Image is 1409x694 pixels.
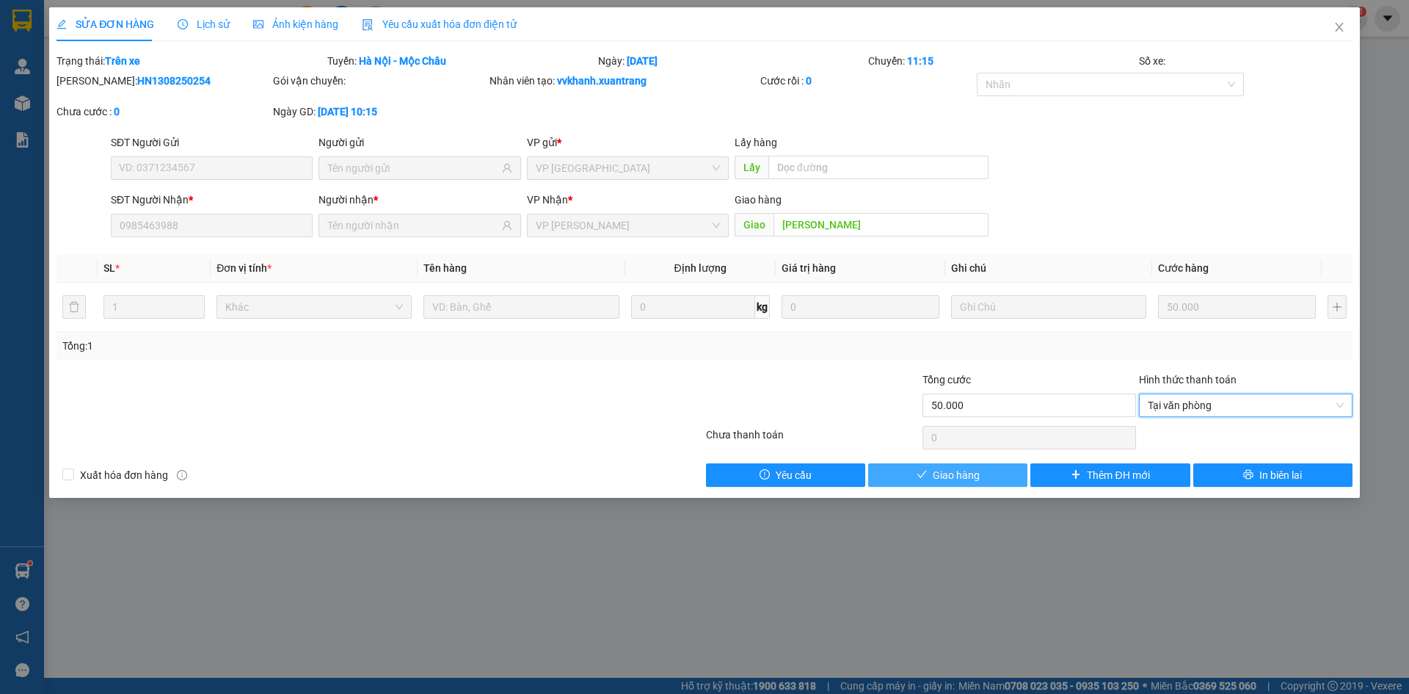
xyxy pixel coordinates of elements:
[776,467,812,483] span: Yêu cầu
[57,18,154,30] span: SỬA ĐƠN HÀNG
[273,73,487,89] div: Gói vận chuyển:
[806,75,812,87] b: 0
[527,194,568,206] span: VP Nhận
[62,295,86,319] button: delete
[138,15,214,37] span: VP [PERSON_NAME]
[105,55,140,67] b: Trên xe
[178,18,230,30] span: Lịch sử
[318,106,377,118] b: [DATE] 10:15
[114,106,120,118] b: 0
[326,53,597,69] div: Tuyến:
[1148,394,1344,416] span: Tại văn phòng
[318,134,520,151] div: Người gửi
[1193,463,1352,487] button: printerIn biên lai
[557,75,647,87] b: vvkhanh.xuantrang
[327,217,498,234] input: Tên người nhận
[57,19,67,29] span: edit
[735,213,773,236] span: Giao
[907,55,933,67] b: 11:15
[74,467,174,483] span: Xuất hóa đơn hàng
[868,463,1027,487] button: checkGiao hàng
[735,156,768,179] span: Lấy
[951,295,1146,319] input: Ghi Chú
[57,73,270,89] div: [PERSON_NAME]:
[674,262,727,274] span: Định lượng
[1319,7,1360,48] button: Close
[62,338,544,354] div: Tổng: 1
[6,104,109,124] span: 0984848281
[502,163,512,173] span: user
[1087,467,1149,483] span: Thêm ĐH mới
[1243,469,1253,481] span: printer
[6,93,51,103] span: Người nhận:
[1139,374,1237,386] label: Hình thức thanh toán
[597,53,867,69] div: Ngày:
[1259,467,1302,483] span: In biên lai
[755,295,770,319] span: kg
[536,157,720,179] span: VP HÀ NỘI
[253,18,338,30] span: Ảnh kiện hàng
[216,262,272,274] span: Đơn vị tính
[760,469,770,481] span: exclamation-circle
[103,262,115,274] span: SL
[178,19,188,29] span: clock-circle
[359,55,446,67] b: Hà Nội - Mộc Châu
[225,296,403,318] span: Khác
[527,134,729,151] div: VP gửi
[782,295,939,319] input: 0
[1333,21,1345,33] span: close
[706,463,865,487] button: exclamation-circleYêu cầu
[627,55,658,67] b: [DATE]
[6,84,45,93] span: Người gửi:
[933,467,980,483] span: Giao hàng
[45,8,95,24] span: HAIVAN
[735,137,777,148] span: Lấy hàng
[1137,53,1354,69] div: Số xe:
[760,73,974,89] div: Cước rồi :
[1328,295,1347,319] button: plus
[327,160,498,176] input: Tên người gửi
[1030,463,1190,487] button: plusThêm ĐH mới
[177,470,187,480] span: info-circle
[55,53,326,69] div: Trạng thái:
[111,134,313,151] div: SĐT Người Gửi
[536,214,720,236] span: VP MỘC CHÂU
[704,427,921,452] div: Chưa thanh toán
[502,220,512,231] span: user
[47,45,94,59] em: Logistics
[318,192,520,208] div: Người nhận
[137,75,211,87] b: HN1308250254
[253,19,263,29] span: picture
[735,194,782,206] span: Giao hàng
[111,192,313,208] div: SĐT Người Nhận
[917,469,927,481] span: check
[142,39,214,53] span: 0981 559 551
[1158,262,1209,274] span: Cước hàng
[773,213,989,236] input: Dọc đường
[867,53,1137,69] div: Chuyến:
[57,104,270,120] div: Chưa cước :
[27,26,113,42] span: XUANTRANG
[273,104,487,120] div: Ngày GD:
[362,18,517,30] span: Yêu cầu xuất hóa đơn điện tử
[922,374,971,386] span: Tổng cước
[423,262,467,274] span: Tên hàng
[489,73,757,89] div: Nhân viên tạo:
[782,262,836,274] span: Giá trị hàng
[945,254,1152,283] th: Ghi chú
[768,156,989,179] input: Dọc đường
[362,19,374,31] img: icon
[1071,469,1081,481] span: plus
[1158,295,1316,319] input: 0
[423,295,619,319] input: VD: Bàn, Ghế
